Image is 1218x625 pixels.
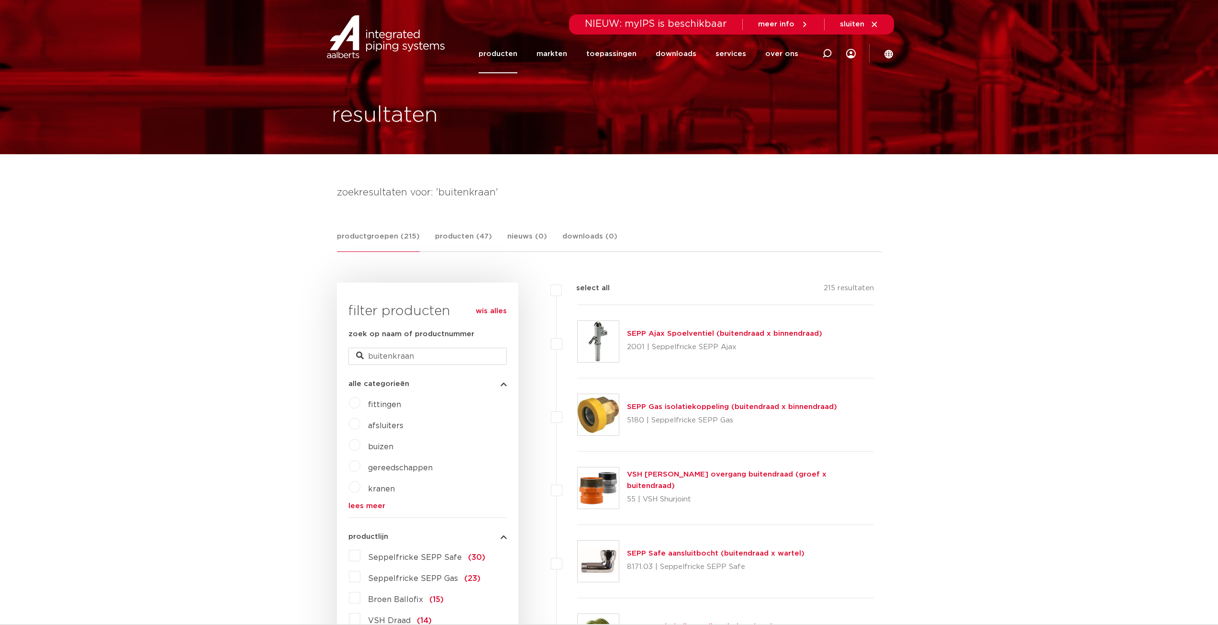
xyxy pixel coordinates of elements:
p: 2001 | Seppelfricke SEPP Ajax [627,340,822,355]
a: sluiten [840,20,879,29]
h4: zoekresultaten voor: 'buitenkraan' [337,185,882,200]
div: my IPS [846,34,856,73]
a: SEPP Safe aansluitbocht (buitendraad x wartel) [627,550,805,557]
a: wis alles [476,306,507,317]
a: fittingen [368,401,401,409]
a: services [715,34,746,73]
a: downloads (0) [562,231,617,251]
img: Thumbnail for VSH Shurjoint overgang buitendraad (groef x buitendraad) [578,467,619,509]
a: afsluiters [368,422,403,430]
h3: filter producten [348,302,507,321]
h1: resultaten [332,100,438,131]
a: SEPP Ajax Spoelventiel (buitendraad x binnendraad) [627,330,822,337]
button: productlijn [348,533,507,540]
p: 215 resultaten [824,283,874,297]
span: meer info [758,21,794,28]
a: VSH [PERSON_NAME] overgang buitendraad (groef x buitendraad) [627,471,827,489]
img: Thumbnail for SEPP Gas isolatiekoppeling (buitendraad x binnendraad) [578,394,619,435]
img: Thumbnail for SEPP Safe aansluitbocht (buitendraad x wartel) [578,541,619,582]
a: toepassingen [586,34,637,73]
a: SEPP Gas isolatiekoppeling (buitendraad x binnendraad) [627,403,837,410]
p: 5180 | Seppelfricke SEPP Gas [627,413,837,428]
span: Seppelfricke SEPP Gas [368,575,458,582]
a: buizen [368,443,393,451]
a: lees meer [348,502,507,510]
span: Broen Ballofix [368,596,423,603]
a: productgroepen (215) [337,231,420,252]
a: meer info [758,20,809,29]
input: zoeken [348,348,507,365]
label: zoek op naam of productnummer [348,329,474,340]
a: gereedschappen [368,464,433,472]
span: alle categorieën [348,380,409,387]
a: producten [479,34,517,73]
span: (23) [464,575,480,582]
span: Seppelfricke SEPP Safe [368,554,462,561]
p: 8171.03 | Seppelfricke SEPP Safe [627,559,805,575]
a: over ons [765,34,798,73]
p: 55 | VSH Shurjoint [627,492,874,507]
span: (15) [429,596,444,603]
label: select all [562,283,610,294]
span: NIEUW: myIPS is beschikbaar [585,19,727,29]
a: downloads [656,34,696,73]
a: nieuws (0) [507,231,547,251]
span: (30) [468,554,485,561]
span: VSH Draad [368,617,411,625]
a: kranen [368,485,395,493]
a: producten (47) [435,231,492,251]
img: Thumbnail for SEPP Ajax Spoelventiel (buitendraad x binnendraad) [578,321,619,362]
a: markten [536,34,567,73]
span: productlijn [348,533,388,540]
span: (14) [417,617,432,625]
span: sluiten [840,21,864,28]
button: alle categorieën [348,380,507,387]
nav: Menu [479,34,798,73]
